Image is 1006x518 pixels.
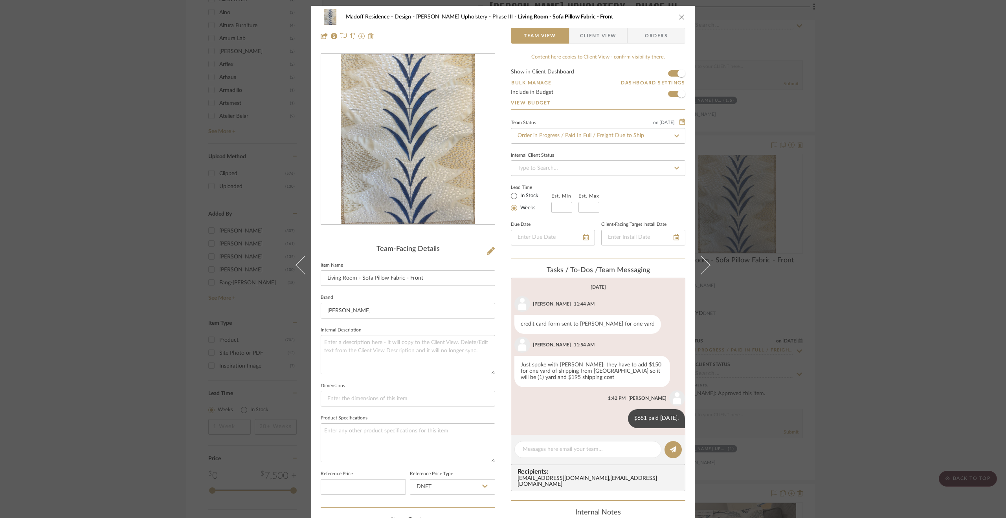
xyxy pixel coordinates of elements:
div: Just spoke with [PERSON_NAME]: they have to add $150 for one yard of shipping from [GEOGRAPHIC_DA... [514,356,670,387]
span: Tasks / To-Dos / [547,267,598,274]
label: Reference Price [321,472,353,476]
input: Enter Install Date [601,230,685,245]
span: on [653,120,659,125]
label: Weeks [519,205,536,212]
div: 11:54 AM [574,341,595,348]
label: In Stock [519,192,538,200]
img: user_avatar.png [514,337,530,353]
div: Content here copies to Client View - confirm visibility there. [511,53,685,61]
button: Dashboard Settings [620,79,685,86]
div: Team-Facing Details [321,245,495,254]
button: Bulk Manage [511,79,552,86]
img: be063c91-6671-48de-ab48-1db8d8d5e390_48x40.jpg [321,9,340,25]
label: Dimensions [321,384,345,388]
label: Est. Min [551,193,571,199]
input: Type to Search… [511,160,685,176]
span: [PERSON_NAME] Upholstery - Phase III [416,14,518,20]
div: team Messaging [511,266,685,275]
label: Brand [321,296,333,300]
a: View Budget [511,100,685,106]
input: Enter Due Date [511,230,595,245]
label: Est. Max [578,193,599,199]
input: Enter the dimensions of this item [321,391,495,406]
label: Due Date [511,223,531,227]
div: Team Status [511,121,536,125]
img: be063c91-6671-48de-ab48-1db8d8d5e390_436x436.jpg [341,54,475,225]
div: Internal Notes [511,509,685,517]
span: Team View [524,28,556,44]
div: Internal Client Status [511,154,554,157]
img: Remove from project [368,33,374,39]
span: Madoff Residence - Design [346,14,416,20]
div: [EMAIL_ADDRESS][DOMAIN_NAME] , [EMAIL_ADDRESS][DOMAIN_NAME] [518,476,682,488]
img: user_avatar.png [514,296,530,312]
div: credit card form sent to [PERSON_NAME] for one yard [514,315,661,334]
span: Orders [636,28,676,44]
div: [DATE] [591,284,606,290]
span: Living Room - Sofa Pillow Fabric - Front [518,14,613,20]
img: user_avatar.png [669,390,685,406]
div: [PERSON_NAME] [533,300,571,308]
label: Lead Time [511,184,551,191]
span: [DATE] [659,120,676,125]
div: 1:42 PM [608,395,626,402]
div: [PERSON_NAME] [533,341,571,348]
label: Product Specifications [321,416,367,420]
div: 0 [321,54,495,225]
label: Reference Price Type [410,472,453,476]
input: Type to Search… [511,128,685,144]
div: 11:44 AM [574,300,595,308]
label: Item Name [321,264,343,267]
span: Recipients: [518,468,682,475]
mat-radio-group: Select item type [511,191,551,213]
input: Enter Item Name [321,270,495,286]
label: Internal Description [321,328,362,332]
div: [PERSON_NAME] [628,395,666,402]
label: Client-Facing Target Install Date [601,223,666,227]
div: $681 paid [DATE]. [628,409,685,428]
span: Client View [580,28,616,44]
button: close [678,13,685,20]
input: Enter Brand [321,303,495,318]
